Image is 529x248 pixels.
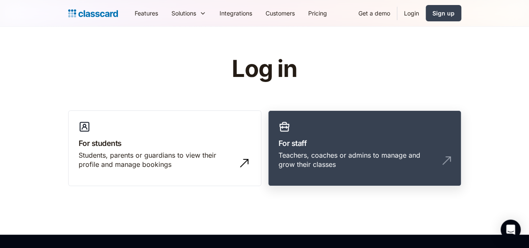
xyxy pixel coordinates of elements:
a: Integrations [213,4,259,23]
a: Sign up [426,5,461,21]
a: Features [128,4,165,23]
div: Solutions [171,9,196,18]
div: Teachers, coaches or admins to manage and grow their classes [279,151,434,169]
a: Customers [259,4,302,23]
div: Solutions [165,4,213,23]
h1: Log in [132,56,397,82]
h3: For staff [279,138,451,149]
a: For studentsStudents, parents or guardians to view their profile and manage bookings [68,110,261,187]
a: Pricing [302,4,334,23]
div: Sign up [432,9,455,18]
div: Students, parents or guardians to view their profile and manage bookings [79,151,234,169]
a: Get a demo [352,4,397,23]
a: Login [397,4,426,23]
div: Open Intercom Messenger [501,220,521,240]
a: home [68,8,118,19]
a: For staffTeachers, coaches or admins to manage and grow their classes [268,110,461,187]
h3: For students [79,138,251,149]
